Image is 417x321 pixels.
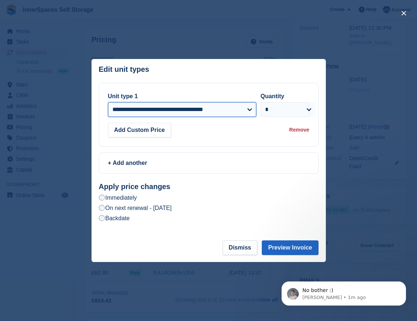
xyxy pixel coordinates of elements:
div: Remove [289,126,309,134]
button: Dismiss [223,240,257,255]
div: + Add another [108,159,309,167]
strong: Apply price changes [99,182,171,191]
a: + Add another [99,152,319,174]
label: Immediately [99,194,137,202]
iframe: Intercom notifications message [271,266,417,317]
input: On next renewal - [DATE] [99,205,105,211]
button: Add Custom Price [108,123,171,137]
label: On next renewal - [DATE] [99,204,172,212]
input: Immediately [99,195,105,200]
label: Backdate [99,214,130,222]
label: Unit type 1 [108,93,138,99]
button: Preview Invoice [262,240,318,255]
button: close [398,7,410,19]
label: Quantity [261,93,284,99]
p: Edit unit types [99,65,149,74]
input: Backdate [99,215,105,221]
